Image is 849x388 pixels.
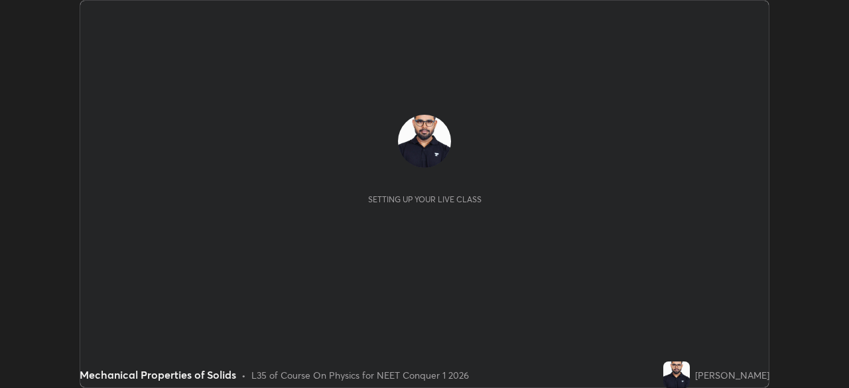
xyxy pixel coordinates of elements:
div: Setting up your live class [368,194,482,204]
div: L35 of Course On Physics for NEET Conquer 1 2026 [251,368,469,382]
div: [PERSON_NAME] [695,368,769,382]
div: Mechanical Properties of Solids [80,367,236,383]
img: 5c0d771597b348b1998e7a7797b362bf.jpg [398,115,451,168]
div: • [241,368,246,382]
img: 5c0d771597b348b1998e7a7797b362bf.jpg [663,361,690,388]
